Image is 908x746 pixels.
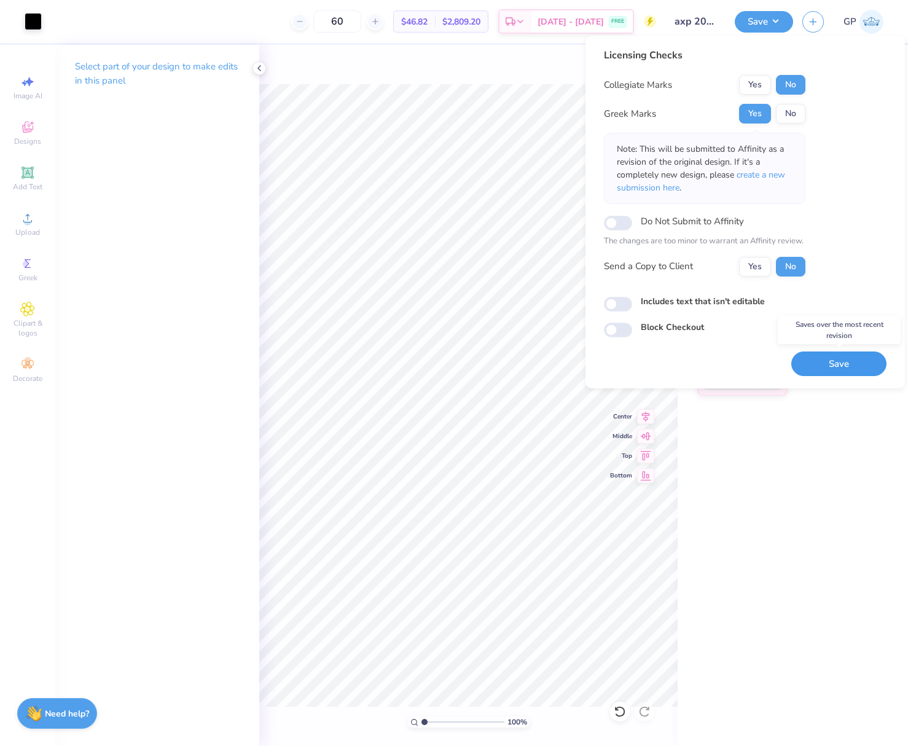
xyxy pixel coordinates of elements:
[665,9,726,34] input: Untitled Design
[6,318,49,338] span: Clipart & logos
[13,182,42,192] span: Add Text
[859,10,883,34] img: Germaine Penalosa
[735,11,793,33] button: Save
[617,143,793,194] p: Note: This will be submitted to Affinity as a revision of the original design. If it's a complete...
[604,48,805,63] div: Licensing Checks
[18,273,37,283] span: Greek
[776,104,805,124] button: No
[843,15,856,29] span: GP
[610,432,632,441] span: Middle
[507,717,527,728] span: 100 %
[610,471,632,480] span: Bottom
[14,91,42,101] span: Image AI
[739,75,771,95] button: Yes
[843,10,883,34] a: GP
[442,15,480,28] span: $2,809.20
[610,412,632,421] span: Center
[641,295,765,308] label: Includes text that isn't editable
[641,213,744,229] label: Do Not Submit to Affinity
[776,257,805,277] button: No
[778,316,901,344] div: Saves over the most recent revision
[791,351,886,377] button: Save
[641,321,704,334] label: Block Checkout
[15,227,40,237] span: Upload
[13,374,42,383] span: Decorate
[313,10,361,33] input: – –
[604,78,672,92] div: Collegiate Marks
[45,708,89,720] strong: Need help?
[739,257,771,277] button: Yes
[610,452,632,460] span: Top
[604,259,693,273] div: Send a Copy to Client
[538,15,604,28] span: [DATE] - [DATE]
[401,15,428,28] span: $46.82
[14,136,41,146] span: Designs
[604,235,805,248] p: The changes are too minor to warrant an Affinity review.
[739,104,771,124] button: Yes
[776,75,805,95] button: No
[611,17,624,26] span: FREE
[604,107,656,121] div: Greek Marks
[75,60,240,88] p: Select part of your design to make edits in this panel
